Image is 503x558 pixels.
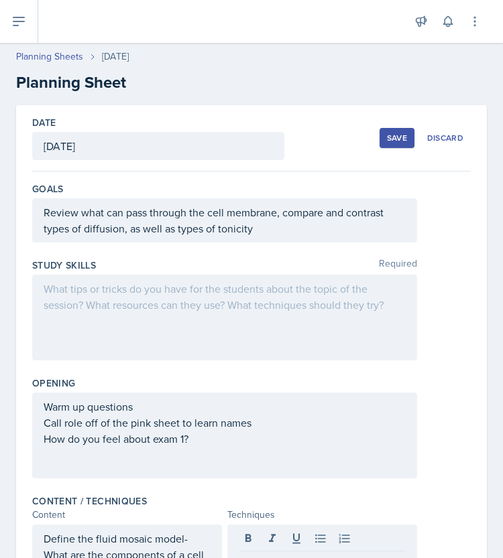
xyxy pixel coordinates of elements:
h2: Planning Sheet [16,70,487,94]
p: Warm up questions [44,399,406,415]
label: Opening [32,376,75,390]
label: Goals [32,182,64,196]
span: Required [379,259,417,272]
p: How do you feel about exam 1? [44,431,406,447]
div: Discard [427,133,463,143]
p: Call role off of the pink sheet to learn names [44,415,406,431]
label: Content / Techniques [32,494,147,508]
button: Save [380,128,414,148]
p: Review what can pass through the cell membrane, compare and contrast types of diffusion, as well ... [44,204,406,236]
div: [DATE] [102,50,129,64]
div: Techniques [227,508,417,522]
label: Date [32,116,56,129]
div: Save [387,133,407,143]
a: Planning Sheets [16,50,83,64]
div: Content [32,508,222,522]
button: Discard [420,128,471,148]
label: Study Skills [32,259,96,272]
